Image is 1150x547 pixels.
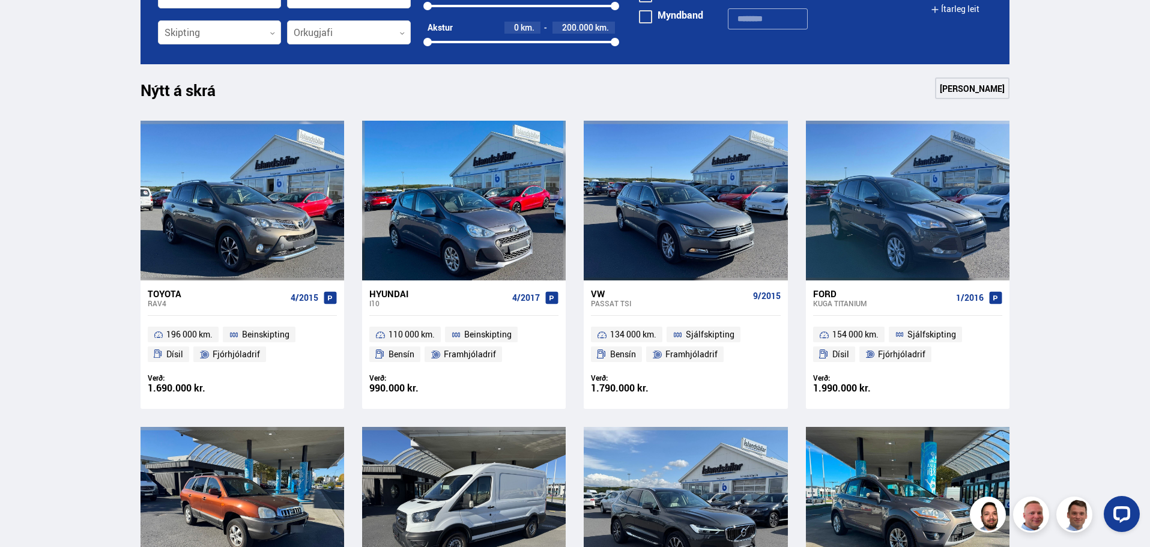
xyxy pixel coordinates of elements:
[389,327,435,342] span: 110 000 km.
[141,81,237,106] h1: Nýtt á skrá
[686,327,734,342] span: Sjálfskipting
[639,10,703,20] label: Myndband
[166,347,183,361] span: Dísil
[806,280,1009,409] a: Ford Kuga TITANIUM 1/2016 154 000 km. Sjálfskipting Dísil Fjórhjóladrif Verð: 1.990.000 kr.
[369,383,464,393] div: 990.000 kr.
[464,327,512,342] span: Beinskipting
[878,347,925,361] span: Fjórhjóladrif
[591,288,748,299] div: VW
[907,327,956,342] span: Sjálfskipting
[813,299,951,307] div: Kuga TITANIUM
[369,288,507,299] div: Hyundai
[832,327,879,342] span: 154 000 km.
[813,383,908,393] div: 1.990.000 kr.
[148,299,286,307] div: RAV4
[665,347,718,361] span: Framhjóladrif
[213,347,260,361] span: Fjórhjóladrif
[514,22,519,33] span: 0
[389,347,414,361] span: Bensín
[972,498,1008,534] img: nhp88E3Fdnt1Opn2.png
[595,23,609,32] span: km.
[591,383,686,393] div: 1.790.000 kr.
[362,280,566,409] a: Hyundai i10 4/2017 110 000 km. Beinskipting Bensín Framhjóladrif Verð: 990.000 kr.
[813,373,908,382] div: Verð:
[242,327,289,342] span: Beinskipting
[444,347,496,361] span: Framhjóladrif
[591,299,748,307] div: Passat TSI
[369,299,507,307] div: i10
[369,373,464,382] div: Verð:
[521,23,534,32] span: km.
[1015,498,1051,534] img: siFngHWaQ9KaOqBr.png
[562,22,593,33] span: 200.000
[610,327,656,342] span: 134 000 km.
[141,280,344,409] a: Toyota RAV4 4/2015 196 000 km. Beinskipting Dísil Fjórhjóladrif Verð: 1.690.000 kr.
[753,291,781,301] span: 9/2015
[832,347,849,361] span: Dísil
[512,293,540,303] span: 4/2017
[148,383,243,393] div: 1.690.000 kr.
[1058,498,1094,534] img: FbJEzSuNWCJXmdc-.webp
[935,77,1009,99] a: [PERSON_NAME]
[148,288,286,299] div: Toyota
[813,288,951,299] div: Ford
[584,280,787,409] a: VW Passat TSI 9/2015 134 000 km. Sjálfskipting Bensín Framhjóladrif Verð: 1.790.000 kr.
[610,347,636,361] span: Bensín
[291,293,318,303] span: 4/2015
[591,373,686,382] div: Verð:
[956,293,984,303] span: 1/2016
[428,23,453,32] div: Akstur
[148,373,243,382] div: Verð:
[1094,491,1145,542] iframe: LiveChat chat widget
[166,327,213,342] span: 196 000 km.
